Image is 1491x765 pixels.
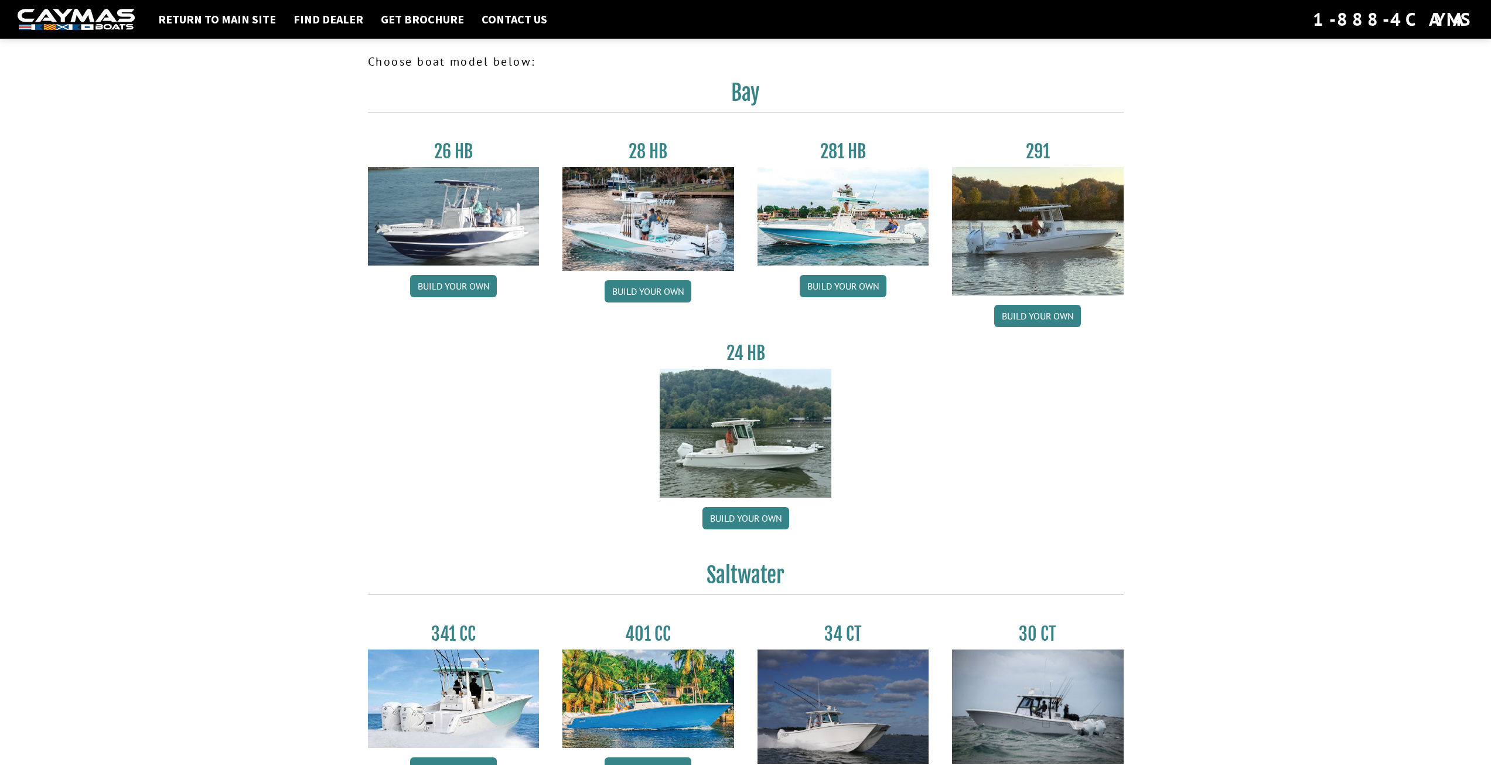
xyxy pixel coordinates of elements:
h3: 26 HB [368,141,540,162]
a: Build your own [410,275,497,297]
a: Build your own [994,305,1081,327]
a: Find Dealer [288,12,369,27]
h2: Saltwater [368,562,1124,595]
h3: 34 CT [758,623,929,645]
a: Build your own [702,507,789,529]
a: Get Brochure [375,12,470,27]
h3: 24 HB [660,342,831,364]
h3: 28 HB [562,141,734,162]
h3: 341 CC [368,623,540,645]
img: 28_hb_thumbnail_for_caymas_connect.jpg [562,167,734,271]
a: Build your own [800,275,886,297]
a: Contact Us [476,12,553,27]
img: 24_HB_thumbnail.jpg [660,369,831,497]
img: 30_CT_photo_shoot_for_caymas_connect.jpg [952,650,1124,764]
h3: 401 CC [562,623,734,645]
img: 26_new_photo_resized.jpg [368,167,540,266]
h3: 281 HB [758,141,929,162]
p: Choose boat model below: [368,53,1124,70]
img: 341CC-thumbjpg.jpg [368,650,540,748]
h3: 30 CT [952,623,1124,645]
div: 1-888-4CAYMAS [1313,6,1473,32]
img: 291_Thumbnail.jpg [952,167,1124,295]
img: Caymas_34_CT_pic_1.jpg [758,650,929,764]
h2: Bay [368,80,1124,113]
img: white-logo-c9c8dbefe5ff5ceceb0f0178aa75bf4bb51f6bca0971e226c86eb53dfe498488.png [18,9,135,30]
a: Build your own [605,280,691,302]
h3: 291 [952,141,1124,162]
a: Return to main site [152,12,282,27]
img: 28-hb-twin.jpg [758,167,929,266]
img: 401CC_thumb.pg.jpg [562,650,734,748]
